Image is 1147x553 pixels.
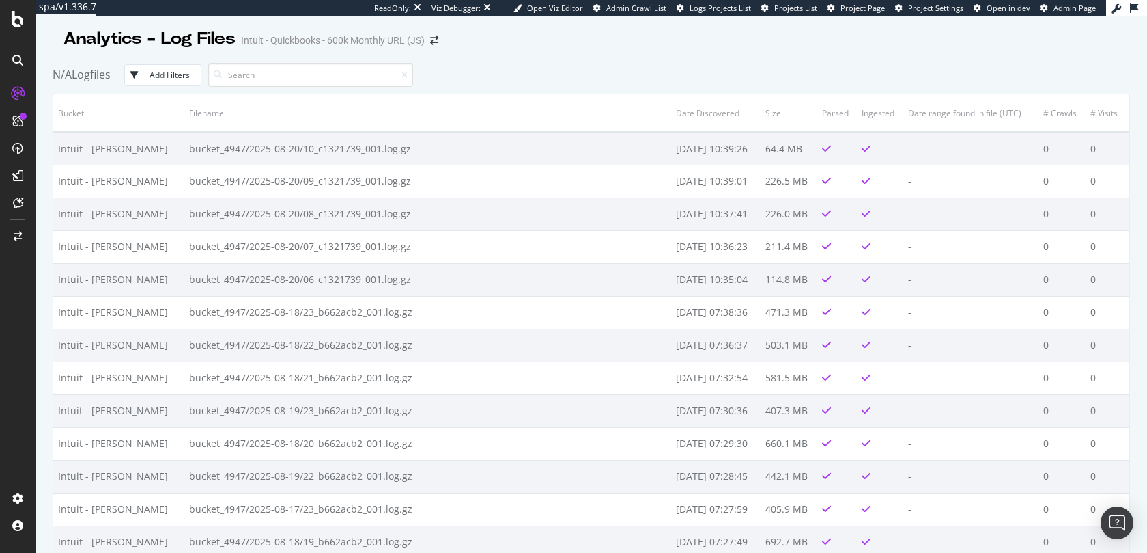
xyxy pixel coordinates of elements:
[1038,230,1086,263] td: 0
[606,3,666,13] span: Admin Crawl List
[1038,329,1086,362] td: 0
[53,460,184,493] td: Intuit - [PERSON_NAME]
[1038,94,1086,132] th: # Crawls
[761,263,817,296] td: 114.8 MB
[840,3,885,13] span: Project Page
[1086,427,1129,460] td: 0
[53,67,72,82] span: N/A
[761,230,817,263] td: 211.4 MB
[374,3,411,14] div: ReadOnly:
[593,3,666,14] a: Admin Crawl List
[184,165,671,198] td: bucket_4947/2025-08-20/09_c1321739_001.log.gz
[761,460,817,493] td: 442.1 MB
[150,69,190,81] div: Add Filters
[53,198,184,230] td: Intuit - [PERSON_NAME]
[690,3,751,13] span: Logs Projects List
[513,3,583,14] a: Open Viz Editor
[430,36,438,45] div: arrow-right-arrow-left
[53,427,184,460] td: Intuit - [PERSON_NAME]
[1086,230,1129,263] td: 0
[761,94,817,132] th: Size
[1086,394,1129,427] td: 0
[53,263,184,296] td: Intuit - [PERSON_NAME]
[1086,296,1129,329] td: 0
[671,230,761,263] td: [DATE] 10:36:23
[903,493,1038,526] td: -
[1038,132,1086,165] td: 0
[903,460,1038,493] td: -
[761,3,817,14] a: Projects List
[53,362,184,394] td: Intuit - [PERSON_NAME]
[761,493,817,526] td: 405.9 MB
[1086,198,1129,230] td: 0
[72,67,111,82] span: Logfiles
[671,165,761,198] td: [DATE] 10:39:01
[1038,362,1086,394] td: 0
[761,362,817,394] td: 581.5 MB
[53,94,184,132] th: Bucket
[1038,427,1086,460] td: 0
[1053,3,1096,13] span: Admin Page
[903,165,1038,198] td: -
[761,427,817,460] td: 660.1 MB
[903,296,1038,329] td: -
[53,296,184,329] td: Intuit - [PERSON_NAME]
[1038,198,1086,230] td: 0
[671,329,761,362] td: [DATE] 07:36:37
[1086,460,1129,493] td: 0
[184,94,671,132] th: Filename
[671,362,761,394] td: [DATE] 07:32:54
[903,94,1038,132] th: Date range found in file (UTC)
[1086,362,1129,394] td: 0
[761,198,817,230] td: 226.0 MB
[671,263,761,296] td: [DATE] 10:35:04
[903,230,1038,263] td: -
[1086,263,1129,296] td: 0
[184,132,671,165] td: bucket_4947/2025-08-20/10_c1321739_001.log.gz
[1040,3,1096,14] a: Admin Page
[671,132,761,165] td: [DATE] 10:39:26
[761,165,817,198] td: 226.5 MB
[53,165,184,198] td: Intuit - [PERSON_NAME]
[63,27,236,51] div: Analytics - Log Files
[1038,165,1086,198] td: 0
[857,94,903,132] th: Ingested
[53,132,184,165] td: Intuit - [PERSON_NAME]
[774,3,817,13] span: Projects List
[1086,165,1129,198] td: 0
[671,296,761,329] td: [DATE] 07:38:36
[53,493,184,526] td: Intuit - [PERSON_NAME]
[671,427,761,460] td: [DATE] 07:29:30
[671,394,761,427] td: [DATE] 07:30:36
[671,198,761,230] td: [DATE] 10:37:41
[895,3,963,14] a: Project Settings
[1038,296,1086,329] td: 0
[1086,132,1129,165] td: 0
[827,3,885,14] a: Project Page
[761,394,817,427] td: 407.3 MB
[987,3,1030,13] span: Open in dev
[1101,507,1133,539] div: Open Intercom Messenger
[903,132,1038,165] td: -
[903,362,1038,394] td: -
[1038,263,1086,296] td: 0
[527,3,583,13] span: Open Viz Editor
[124,64,201,86] button: Add Filters
[184,427,671,460] td: bucket_4947/2025-08-18/20_b662acb2_001.log.gz
[184,362,671,394] td: bucket_4947/2025-08-18/21_b662acb2_001.log.gz
[903,394,1038,427] td: -
[671,493,761,526] td: [DATE] 07:27:59
[761,132,817,165] td: 64.4 MB
[761,329,817,362] td: 503.1 MB
[1038,493,1086,526] td: 0
[53,394,184,427] td: Intuit - [PERSON_NAME]
[1038,460,1086,493] td: 0
[184,230,671,263] td: bucket_4947/2025-08-20/07_c1321739_001.log.gz
[671,94,761,132] th: Date Discovered
[53,329,184,362] td: Intuit - [PERSON_NAME]
[184,493,671,526] td: bucket_4947/2025-08-17/23_b662acb2_001.log.gz
[677,3,751,14] a: Logs Projects List
[903,329,1038,362] td: -
[184,329,671,362] td: bucket_4947/2025-08-18/22_b662acb2_001.log.gz
[184,263,671,296] td: bucket_4947/2025-08-20/06_c1321739_001.log.gz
